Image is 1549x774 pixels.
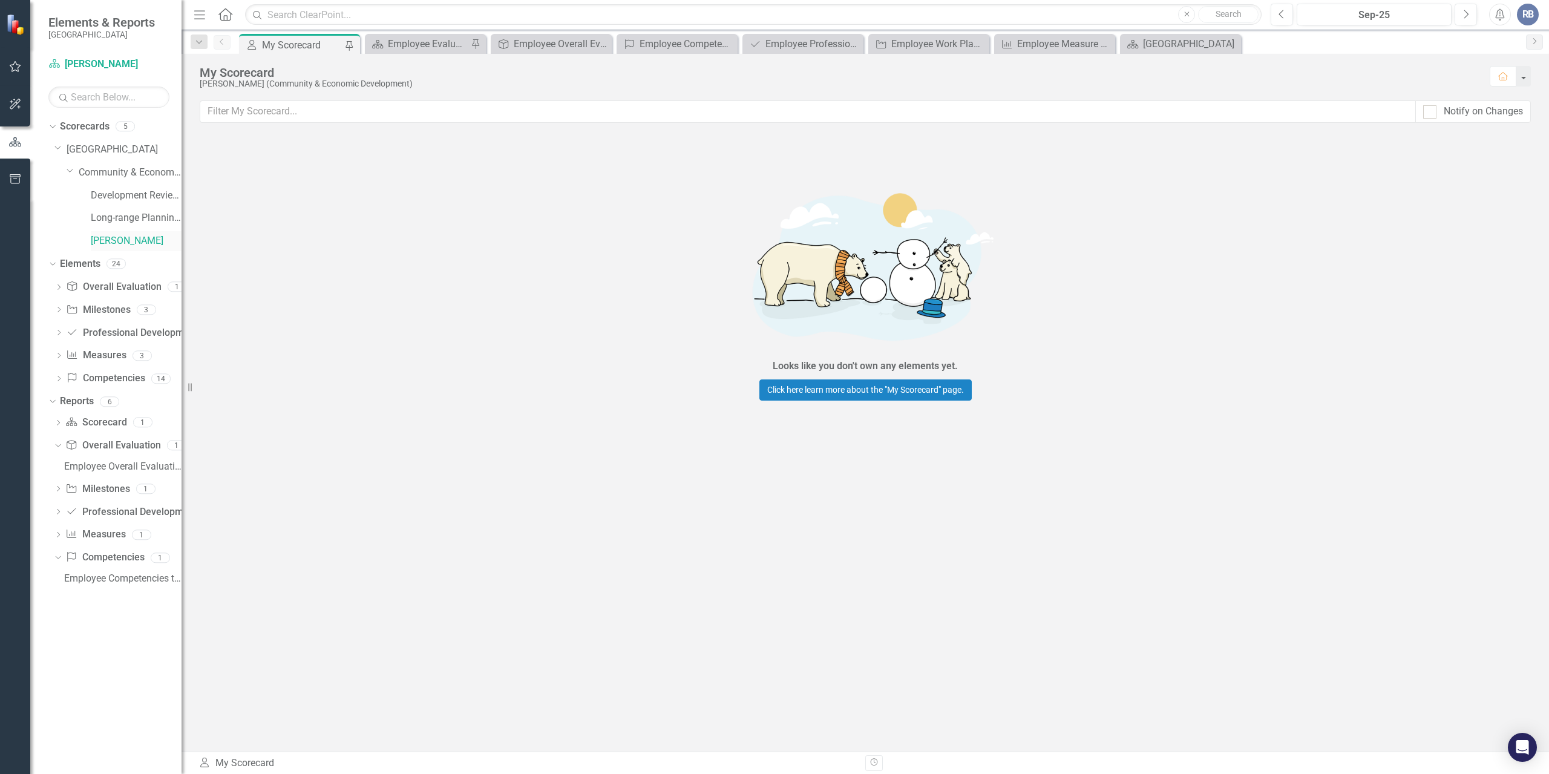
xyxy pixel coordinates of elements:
div: 1 [167,441,186,451]
a: Milestones [65,482,129,496]
div: Notify on Changes [1444,105,1523,119]
button: Search [1198,6,1259,23]
a: Long-range Planning Program [91,211,182,225]
div: My Scorecard [200,66,1478,79]
a: Measures [65,528,125,542]
a: Scorecard [65,416,126,430]
div: Looks like you don't own any elements yet. [773,359,958,373]
div: 1 [132,530,151,540]
div: 3 [137,304,156,315]
input: Search ClearPoint... [245,4,1262,25]
div: Employee Overall Evaluation to Update [64,461,182,472]
a: Competencies [65,551,144,565]
a: [GEOGRAPHIC_DATA] [67,143,182,157]
input: Filter My Scorecard... [200,100,1416,123]
span: Elements & Reports [48,15,155,30]
div: Employee Competencies to Update [64,573,182,584]
div: Employee Overall Evaluation to Update [514,36,609,51]
a: Competencies [66,372,145,385]
div: Sep-25 [1301,8,1447,22]
div: [PERSON_NAME] (Community & Economic Development) [200,79,1478,88]
div: My Scorecard [262,38,342,53]
input: Search Below... [48,87,169,108]
a: Employee Measure Report to Update [997,36,1112,51]
div: 3 [133,350,152,361]
img: ClearPoint Strategy [5,13,27,35]
a: Measures [66,349,126,362]
a: Employee Competencies to Update [620,36,735,51]
button: Sep-25 [1297,4,1452,25]
a: Employee Evaluation Navigation [368,36,468,51]
small: [GEOGRAPHIC_DATA] [48,30,155,39]
a: Employee Overall Evaluation to Update [494,36,609,51]
div: Employee Work Plan Milestones to Update [891,36,986,51]
a: Employee Overall Evaluation to Update [61,457,182,476]
a: [PERSON_NAME] [48,57,169,71]
div: 1 [168,282,187,292]
img: Getting started [684,175,1047,356]
a: Community & Economic Development Department [79,166,182,180]
div: 6 [100,396,119,407]
a: Reports [60,395,94,408]
a: Development Review Program [91,189,182,203]
button: RB [1517,4,1539,25]
a: Professional Development [65,505,197,519]
div: 1 [151,553,170,563]
a: [PERSON_NAME] [91,234,182,248]
a: Click here learn more about the "My Scorecard" page. [759,379,972,401]
a: Employee Competencies to Update [61,569,182,588]
span: Search [1216,9,1242,19]
div: 1 [136,484,156,494]
div: 24 [106,259,126,269]
a: Elements [60,257,100,271]
div: Employee Professional Development to Update [765,36,860,51]
a: Milestones [66,303,130,317]
a: Employee Professional Development to Update [745,36,860,51]
div: My Scorecard [198,756,856,770]
div: 1 [133,418,152,428]
a: Overall Evaluation [66,280,161,294]
div: 5 [116,122,135,132]
div: 14 [151,373,171,384]
a: Scorecards [60,120,110,134]
div: Employee Competencies to Update [640,36,735,51]
div: Open Intercom Messenger [1508,733,1537,762]
div: Employee Measure Report to Update [1017,36,1112,51]
a: Employee Work Plan Milestones to Update [871,36,986,51]
a: Overall Evaluation [65,439,160,453]
a: [GEOGRAPHIC_DATA] [1123,36,1238,51]
div: Employee Evaluation Navigation [388,36,468,51]
div: [GEOGRAPHIC_DATA] [1143,36,1238,51]
a: Professional Development [66,326,197,340]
